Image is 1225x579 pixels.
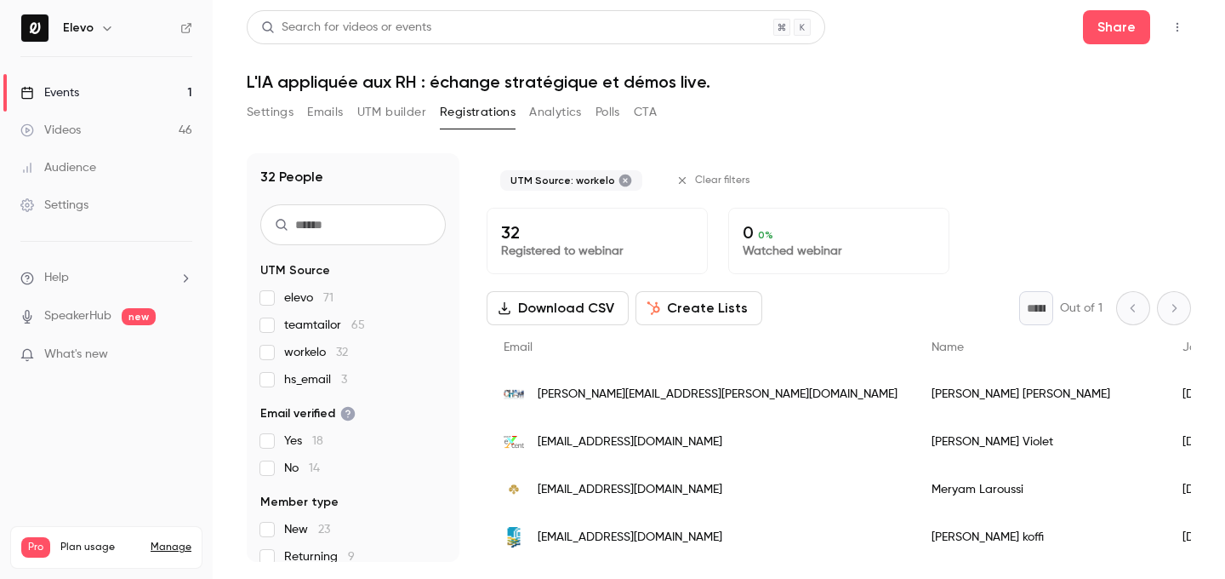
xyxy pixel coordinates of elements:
[307,99,343,126] button: Emails
[284,460,320,477] span: No
[247,99,293,126] button: Settings
[247,72,1191,92] h1: L'IA appliquée aux RH : échange stratégique et démos live.
[501,222,693,243] p: 32
[914,370,1165,418] div: [PERSON_NAME] [PERSON_NAME]
[21,537,50,558] span: Pro
[336,347,348,358] span: 32
[261,19,431,37] div: Search for videos or events
[932,341,964,353] span: Name
[635,291,762,325] button: Create Lists
[260,167,323,187] h1: 32 People
[914,513,1165,561] div: [PERSON_NAME] koffi
[501,243,693,260] p: Registered to webinar
[20,84,79,101] div: Events
[284,289,333,307] span: elevo
[914,418,1165,466] div: [PERSON_NAME] Violet
[20,122,81,139] div: Videos
[60,541,140,554] span: Plan usage
[44,346,108,364] span: What's new
[669,167,761,194] button: Clear filters
[504,479,524,500] img: goldenpalace.be
[260,262,330,279] span: UTM Source
[44,307,111,325] a: SpeakerHub
[487,291,629,325] button: Download CSV
[260,405,356,422] span: Email verified
[151,541,191,554] a: Manage
[20,197,88,214] div: Settings
[284,548,355,565] span: Returning
[20,269,192,287] li: help-dropdown-opener
[440,99,516,126] button: Registrations
[44,269,69,287] span: Help
[695,174,750,187] span: Clear filters
[538,386,897,404] span: [PERSON_NAME][EMAIL_ADDRESS][PERSON_NAME][DOMAIN_NAME]
[538,433,722,451] span: [EMAIL_ADDRESS][DOMAIN_NAME]
[260,494,339,511] span: Member type
[758,229,773,241] span: 0 %
[504,384,524,404] img: cham-savoie.fr
[20,159,96,176] div: Audience
[318,524,330,536] span: 23
[309,462,320,474] span: 14
[63,20,94,37] h6: Elevo
[743,243,935,260] p: Watched webinar
[743,222,935,243] p: 0
[914,466,1165,513] div: Meryam Laroussi
[634,99,657,126] button: CTA
[122,308,156,325] span: new
[341,374,347,386] span: 3
[284,521,330,538] span: New
[312,435,323,447] span: 18
[284,433,323,450] span: Yes
[284,317,365,334] span: teamtailor
[284,344,348,361] span: workelo
[538,481,722,499] span: [EMAIL_ADDRESS][DOMAIN_NAME]
[351,319,365,331] span: 65
[357,99,426,126] button: UTM builder
[529,99,582,126] button: Analytics
[504,527,524,547] img: ustboniface.ca
[323,292,333,304] span: 71
[510,174,615,187] span: UTM Source: workelo
[538,529,722,547] span: [EMAIL_ADDRESS][DOMAIN_NAME]
[348,551,355,563] span: 9
[1060,300,1102,317] p: Out of 1
[504,432,524,452] img: excent.fr
[595,99,620,126] button: Polls
[504,341,533,353] span: Email
[21,14,48,42] img: Elevo
[284,371,347,388] span: hs_email
[618,174,632,187] button: Remove "workelo" from selected "UTM Source" filter
[1083,10,1150,44] button: Share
